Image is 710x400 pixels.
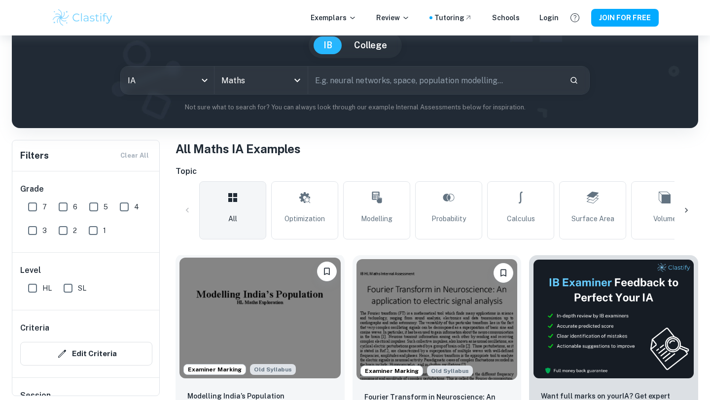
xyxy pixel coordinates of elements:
span: 4 [134,201,139,212]
button: Open [290,73,304,87]
button: College [344,36,397,54]
span: All [228,213,237,224]
button: IB [314,36,342,54]
h6: Topic [176,166,698,177]
div: Although this IA is written for the old math syllabus (last exam in November 2020), the current I... [250,364,296,375]
span: 7 [42,201,47,212]
span: Volume [653,213,676,224]
button: Please log in to bookmark exemplars [494,263,513,283]
h6: Criteria [20,322,49,334]
img: Maths IA example thumbnail: Fourier Transform in Neuroscience: An ap [356,259,518,380]
button: Please log in to bookmark exemplars [317,262,337,281]
img: Clastify logo [51,8,114,28]
button: Help and Feedback [567,9,583,26]
span: Examiner Marking [361,367,423,375]
span: Surface Area [571,213,614,224]
p: Not sure what to search for? You can always look through our example Internal Assessments below f... [20,102,690,112]
span: Optimization [284,213,325,224]
span: 6 [73,201,77,212]
span: Old Syllabus [427,366,473,376]
div: Although this IA is written for the old math syllabus (last exam in November 2020), the current I... [427,366,473,376]
span: HL [42,283,52,294]
span: Probability [431,213,466,224]
button: Search [566,72,582,89]
img: Thumbnail [533,259,694,379]
h6: Grade [20,183,152,195]
h6: Filters [20,149,49,163]
span: 3 [42,225,47,236]
img: Maths IA example thumbnail: Modelling India’s Population [179,258,341,378]
span: 5 [104,201,108,212]
span: SL [78,283,86,294]
button: JOIN FOR FREE [591,9,659,27]
a: Tutoring [434,12,472,23]
input: E.g. neural networks, space, population modelling... [308,67,562,94]
div: IA [121,67,214,94]
span: 1 [103,225,106,236]
span: Examiner Marking [184,365,246,374]
button: Edit Criteria [20,342,152,366]
span: Old Syllabus [250,364,296,375]
a: Login [539,12,559,23]
span: 2 [73,225,77,236]
span: Calculus [507,213,535,224]
span: Modelling [361,213,392,224]
h1: All Maths IA Examples [176,140,698,158]
h6: Level [20,265,152,276]
p: Review [376,12,410,23]
p: Exemplars [311,12,356,23]
a: Schools [492,12,520,23]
